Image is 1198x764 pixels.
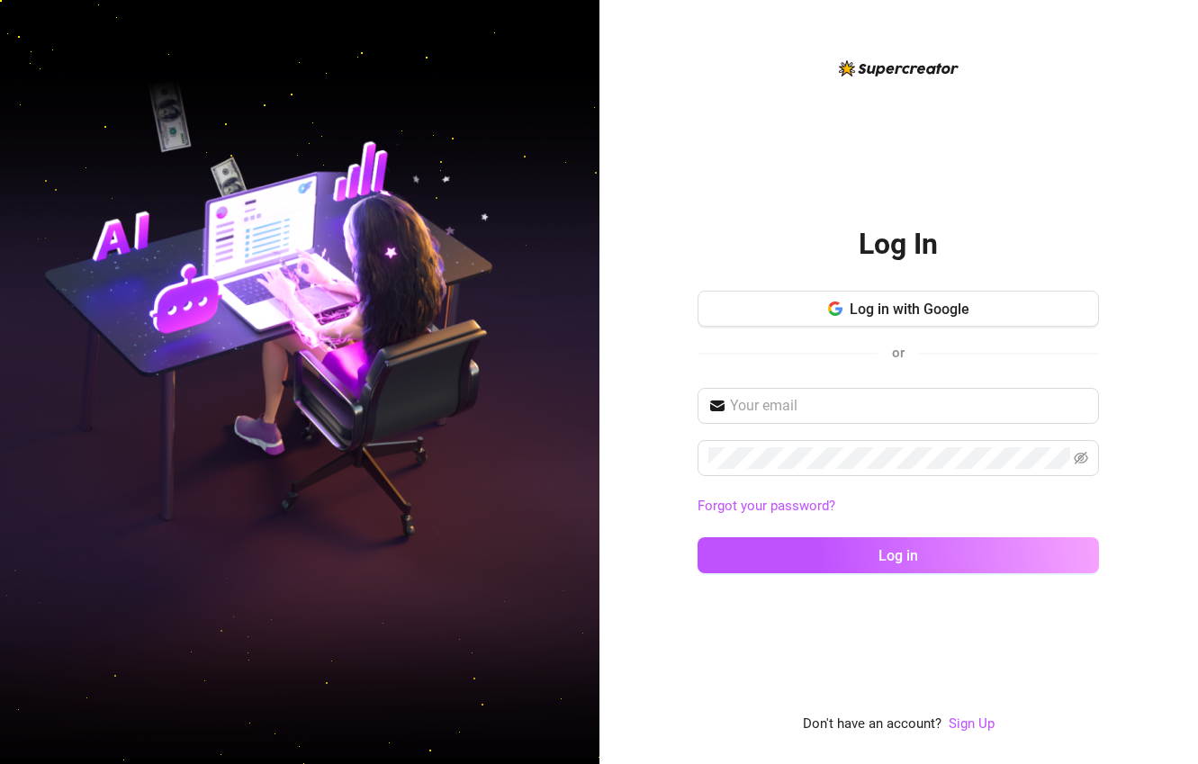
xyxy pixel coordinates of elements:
[698,498,835,514] a: Forgot your password?
[730,395,1088,417] input: Your email
[698,537,1099,573] button: Log in
[859,226,938,263] h2: Log In
[839,60,959,76] img: logo-BBDzfeDw.svg
[850,301,969,318] span: Log in with Google
[803,714,941,735] span: Don't have an account?
[878,547,918,564] span: Log in
[949,715,995,732] a: Sign Up
[1074,451,1088,465] span: eye-invisible
[698,291,1099,327] button: Log in with Google
[892,345,905,361] span: or
[698,496,1099,517] a: Forgot your password?
[949,714,995,735] a: Sign Up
